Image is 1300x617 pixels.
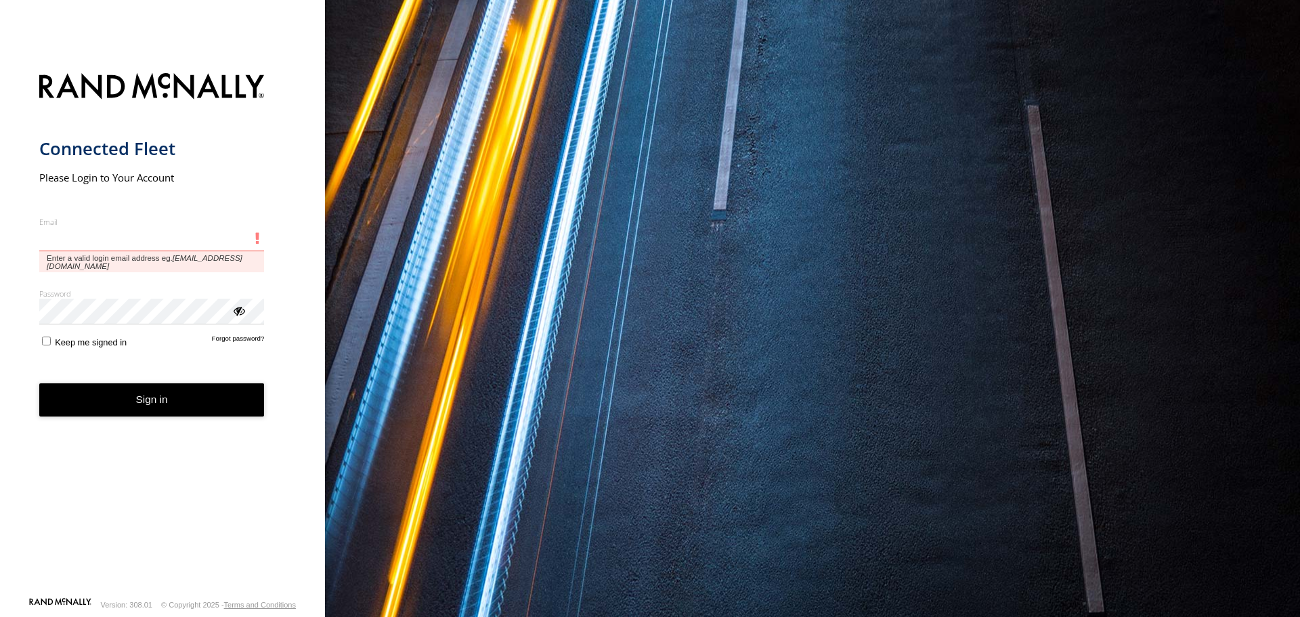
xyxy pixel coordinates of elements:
[39,383,265,417] button: Sign in
[232,303,245,317] div: ViewPassword
[39,171,265,184] h2: Please Login to Your Account
[39,289,265,299] label: Password
[39,137,265,160] h1: Connected Fleet
[42,337,51,345] input: Keep me signed in
[39,70,265,105] img: Rand McNally
[101,601,152,609] div: Version: 308.01
[29,598,91,612] a: Visit our Website
[47,254,242,270] em: [EMAIL_ADDRESS][DOMAIN_NAME]
[39,217,265,227] label: Email
[39,65,286,597] form: main
[55,337,127,347] span: Keep me signed in
[224,601,296,609] a: Terms and Conditions
[39,251,265,272] span: Enter a valid login email address eg.
[212,335,265,347] a: Forgot password?
[161,601,296,609] div: © Copyright 2025 -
